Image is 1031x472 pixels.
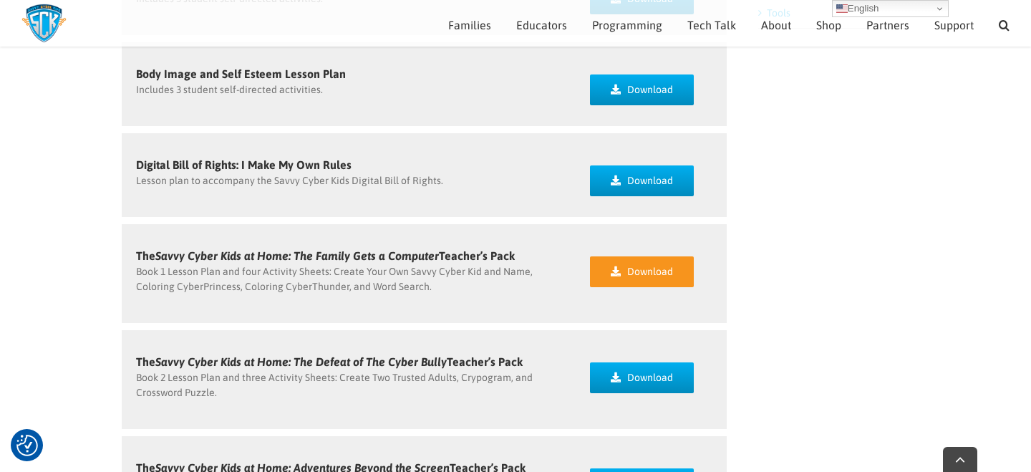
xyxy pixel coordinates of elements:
img: en [836,3,848,14]
span: Partners [866,19,909,31]
p: Book 1 Lesson Plan and four Activity Sheets: Create Your Own Savvy Cyber Kid and Name, Coloring C... [136,264,561,294]
p: Book 2 Lesson Plan and three Activity Sheets: Create Two Trusted Adults, Crypogram, and Crossword... [136,370,561,400]
img: Revisit consent button [16,435,38,456]
em: Savvy Cyber Kids at Home: The Family Gets a Computer [155,249,439,262]
a: Download [590,256,694,287]
span: Tech Talk [687,19,736,31]
p: Includes 3 student self-directed activities. [136,82,561,97]
span: Programming [592,19,662,31]
span: Shop [816,19,841,31]
h5: Body Image and Self Esteem Lesson Plan [136,68,561,80]
span: About [761,19,791,31]
a: Download [590,165,694,196]
a: Download [590,74,694,105]
span: Download [627,266,673,278]
span: Download [627,372,673,384]
p: Lesson plan to accompany the Savvy Cyber Kids Digital Bill of Rights. [136,173,561,188]
span: Download [627,175,673,187]
em: Savvy Cyber Kids at Home: The Defeat of The Cyber Bully [155,355,447,368]
h5: The Teacher’s Pack [136,356,561,367]
span: Download [627,84,673,96]
span: Educators [516,19,567,31]
h5: Digital Bill of Rights: I Make My Own Rules [136,159,561,170]
span: Families [448,19,491,31]
h5: The Teacher’s Pack [136,250,561,261]
img: Savvy Cyber Kids Logo [21,4,67,43]
a: Download [590,362,694,393]
span: Support [934,19,974,31]
button: Consent Preferences [16,435,38,456]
